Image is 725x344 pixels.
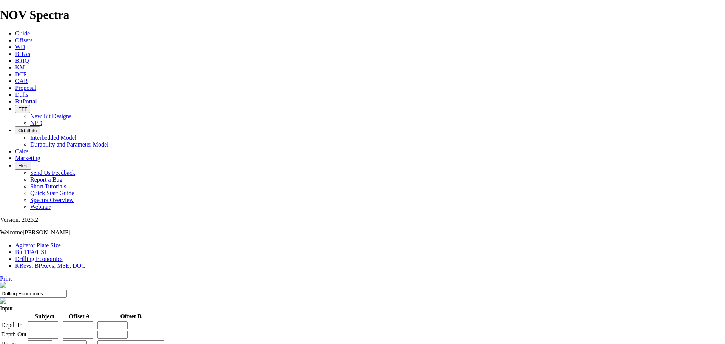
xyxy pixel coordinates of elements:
a: Calcs [15,148,29,154]
a: BCR [15,71,27,77]
a: Quick Start Guide [30,190,74,196]
a: KRevs, BPRevs, MSE, DOC [15,262,85,269]
a: Guide [15,30,30,37]
a: Durability and Parameter Model [30,141,109,148]
a: Spectra Overview [30,197,74,203]
span: FTT [18,106,27,112]
a: BHAs [15,51,30,57]
button: FTT [15,105,30,113]
th: Offset B [97,313,165,320]
a: Interbedded Model [30,134,76,141]
a: New Bit Designs [30,113,71,119]
span: Help [18,163,28,168]
a: Proposal [15,85,36,91]
a: Report a Bug [30,176,62,183]
a: Webinar [30,204,51,210]
a: KM [15,64,25,71]
a: NPD [30,120,42,126]
span: [PERSON_NAME] [23,229,71,236]
a: BitIQ [15,57,29,64]
a: OAR [15,78,28,84]
a: Short Tutorials [30,183,66,190]
a: BitPortal [15,98,37,105]
a: Marketing [15,155,40,161]
th: Offset A [62,313,96,320]
button: Help [15,162,31,170]
a: Send Us Feedback [30,170,75,176]
a: Dulls [15,91,28,98]
td: Depth Out [1,330,27,339]
button: OrbitLite [15,126,40,134]
th: Subject [28,313,62,320]
span: OrbitLite [18,128,37,133]
a: WD [15,44,25,50]
a: Bit TFA/HSI [15,249,46,255]
a: Offsets [15,37,32,43]
a: Agitator Plate Size [15,242,61,248]
td: Depth In [1,321,27,330]
a: Drilling Economics [15,256,63,262]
